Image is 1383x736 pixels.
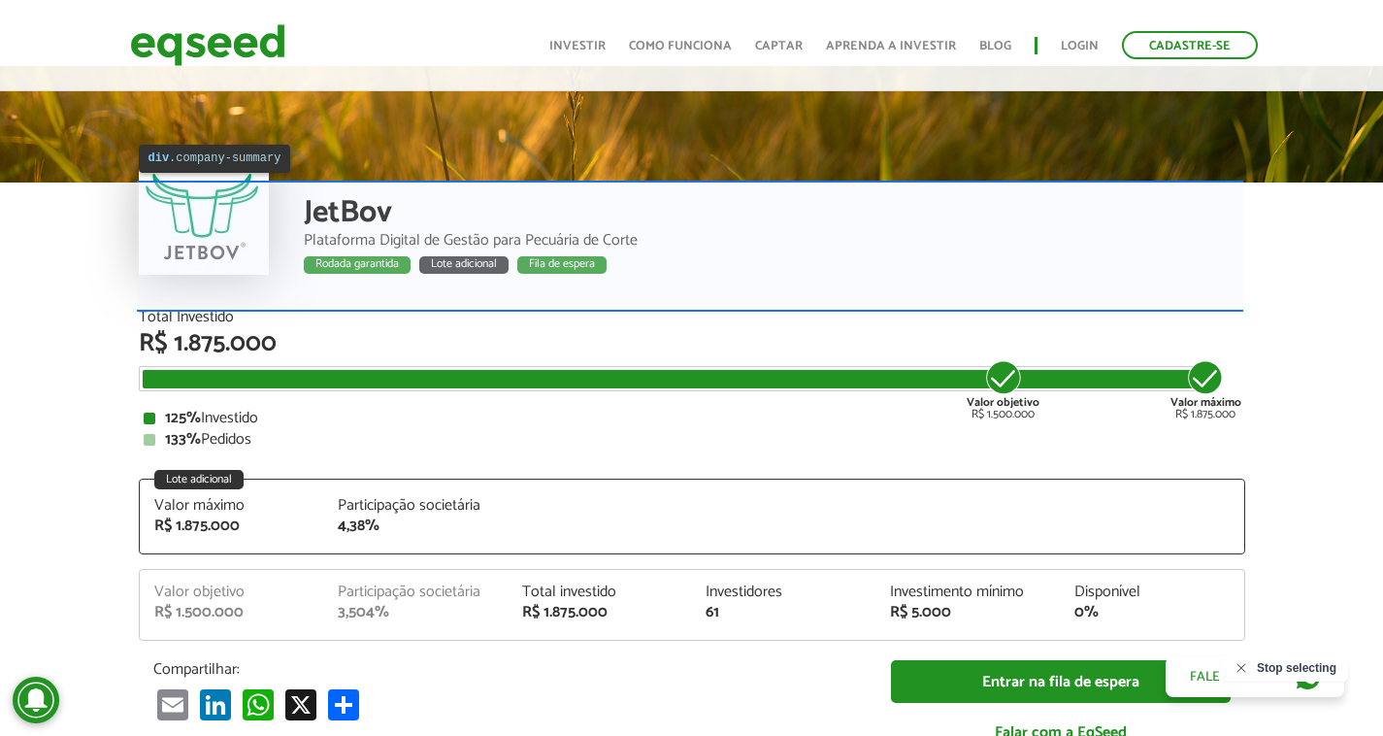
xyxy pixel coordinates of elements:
strong: Valor objetivo [967,393,1039,412]
a: Fale conosco [1166,656,1344,697]
a: Entrar na fila de espera [891,660,1231,704]
a: Como funciona [629,40,732,52]
a: Captar [755,40,803,52]
div: Pedidos [144,432,1240,448]
a: LinkedIn [196,688,235,720]
div: Rodada garantida [304,256,411,274]
div: R$ 5.000 [890,605,1045,620]
div: 4,38% [338,519,493,534]
div: Total investido [522,585,677,600]
div: Total Investido [139,310,1245,325]
div: Valor máximo [154,498,310,514]
div: Investido [144,411,1240,426]
div: Participação societária [338,585,493,600]
div: R$ 1.500.000 [154,605,310,620]
img: EqSeed [130,19,285,71]
a: WhatsApp [239,688,278,720]
div: R$ 1.875.000 [139,331,1245,356]
div: Investimento mínimo [890,585,1045,600]
div: 3,504% [338,605,493,620]
div: Investidores [706,585,861,600]
div: R$ 1.500.000 [967,358,1039,420]
a: Investir [549,40,606,52]
strong: 133% [165,426,201,452]
strong: 125% [165,405,201,431]
div: Lote adicional [419,256,509,274]
a: Login [1061,40,1099,52]
a: Blog [979,40,1011,52]
div: R$ 1.875.000 [522,605,677,620]
a: Email [153,688,192,720]
strong: Valor máximo [1170,393,1241,412]
div: Fila de espera [517,256,607,274]
div: Plataforma Digital de Gestão para Pecuária de Corte [304,233,1245,249]
div: Participação societária [338,498,493,514]
div: Valor objetivo [154,585,310,600]
div: Disponível [1074,585,1230,600]
div: R$ 1.875.000 [154,519,310,534]
div: 0% [1074,605,1230,620]
div: R$ 1.875.000 [1170,358,1241,420]
a: Cadastre-se [1122,31,1258,59]
a: Aprenda a investir [826,40,956,52]
p: Compartilhar: [153,660,862,679]
div: Lote adicional [154,470,244,489]
a: X [281,688,320,720]
div: 61 [706,605,861,620]
div: JetBov [304,197,1245,233]
a: Compartilhar [324,688,363,720]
